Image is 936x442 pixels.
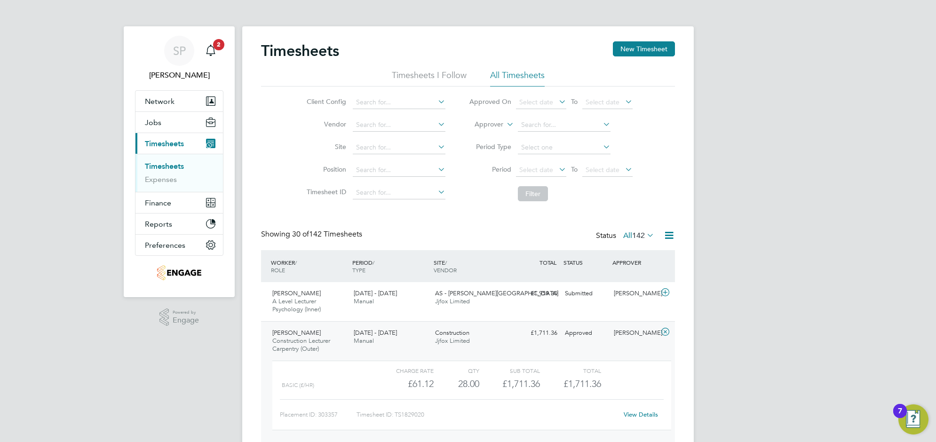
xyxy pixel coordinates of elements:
[610,286,659,301] div: [PERSON_NAME]
[304,97,346,106] label: Client Config
[353,186,445,199] input: Search for...
[434,266,457,274] span: VENDOR
[145,162,184,171] a: Timesheets
[898,404,928,434] button: Open Resource Center, 7 new notifications
[568,163,580,175] span: To
[354,297,374,305] span: Manual
[469,97,511,106] label: Approved On
[135,70,223,81] span: Sophie Perry
[519,98,553,106] span: Select date
[434,376,479,392] div: 28.00
[135,112,223,133] button: Jobs
[272,337,330,353] span: Construction Lecturer Carpentry (Outer)
[201,36,220,66] a: 2
[461,120,503,129] label: Approver
[353,118,445,132] input: Search for...
[145,220,172,229] span: Reports
[561,254,610,271] div: STATUS
[518,186,548,201] button: Filter
[304,165,346,174] label: Position
[135,36,223,81] a: SP[PERSON_NAME]
[159,308,199,326] a: Powered byEngage
[353,96,445,109] input: Search for...
[561,325,610,341] div: Approved
[292,229,362,239] span: 142 Timesheets
[135,154,223,192] div: Timesheets
[512,286,561,301] div: £1,959.30
[261,229,364,239] div: Showing
[352,266,365,274] span: TYPE
[445,259,447,266] span: /
[272,289,321,297] span: [PERSON_NAME]
[272,329,321,337] span: [PERSON_NAME]
[392,70,467,87] li: Timesheets I Follow
[350,254,431,278] div: PERIOD
[295,259,297,266] span: /
[586,166,619,174] span: Select date
[613,41,675,56] button: New Timesheet
[898,411,902,423] div: 7
[479,376,540,392] div: £1,711.36
[354,289,397,297] span: [DATE] - [DATE]
[431,254,513,278] div: SITE
[610,325,659,341] div: [PERSON_NAME]
[173,308,199,316] span: Powered by
[519,166,553,174] span: Select date
[304,120,346,128] label: Vendor
[354,329,397,337] span: [DATE] - [DATE]
[561,286,610,301] div: Submitted
[435,289,558,297] span: AS - [PERSON_NAME][GEOGRAPHIC_DATA]
[271,266,285,274] span: ROLE
[373,376,434,392] div: £61.12
[490,70,545,87] li: All Timesheets
[479,365,540,376] div: Sub Total
[469,142,511,151] label: Period Type
[145,175,177,184] a: Expenses
[282,382,314,388] span: Basic (£/HR)
[596,229,656,243] div: Status
[435,329,469,337] span: Construction
[135,265,223,280] a: Go to home page
[353,141,445,154] input: Search for...
[373,365,434,376] div: Charge rate
[269,254,350,278] div: WORKER
[135,213,223,234] button: Reports
[145,139,184,148] span: Timesheets
[518,141,611,154] input: Select one
[135,133,223,154] button: Timesheets
[563,378,601,389] span: £1,711.36
[632,231,645,240] span: 142
[353,164,445,177] input: Search for...
[135,91,223,111] button: Network
[518,118,611,132] input: Search for...
[145,118,161,127] span: Jobs
[173,45,186,57] span: SP
[539,259,556,266] span: TOTAL
[145,97,175,106] span: Network
[610,254,659,271] div: APPROVER
[568,95,580,108] span: To
[173,316,199,324] span: Engage
[624,410,658,418] a: View Details
[135,192,223,213] button: Finance
[435,297,470,305] span: Jjfox Limited
[157,265,201,280] img: jjfox-logo-retina.png
[357,407,618,422] div: Timesheet ID: TS1829020
[354,337,374,345] span: Manual
[304,188,346,196] label: Timesheet ID
[304,142,346,151] label: Site
[540,365,601,376] div: Total
[145,241,185,250] span: Preferences
[623,231,654,240] label: All
[135,235,223,255] button: Preferences
[272,297,321,313] span: A Level Lecturer Psychology (Inner)
[373,259,374,266] span: /
[292,229,309,239] span: 30 of
[512,325,561,341] div: £1,711.36
[280,407,357,422] div: Placement ID: 303357
[261,41,339,60] h2: Timesheets
[145,198,171,207] span: Finance
[124,26,235,297] nav: Main navigation
[434,365,479,376] div: QTY
[469,165,511,174] label: Period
